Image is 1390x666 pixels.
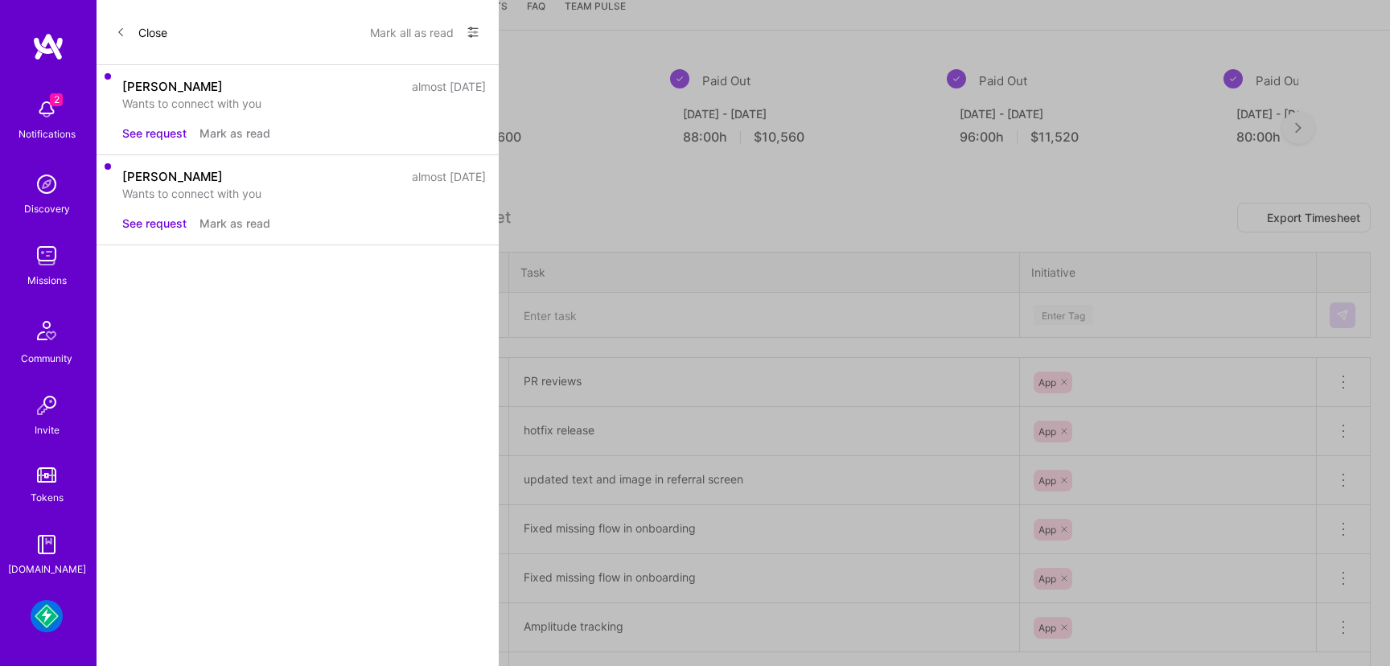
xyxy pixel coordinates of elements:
div: Tokens [31,489,64,506]
img: discovery [31,168,63,200]
div: Missions [27,272,67,289]
div: [PERSON_NAME] [122,78,223,95]
button: Close [116,19,167,45]
img: logo [32,32,64,61]
div: Discovery [24,200,70,217]
img: tokens [37,467,56,483]
button: Mark all as read [370,19,454,45]
div: almost [DATE] [412,78,486,95]
button: Mark as read [199,125,270,142]
div: Community [21,350,72,367]
div: Notifications [19,125,76,142]
button: See request [122,215,187,232]
img: guide book [31,528,63,561]
div: almost [DATE] [412,168,486,185]
div: [PERSON_NAME] [122,168,223,185]
img: teamwork [31,240,63,272]
img: Community [27,311,66,350]
span: 2 [50,93,63,106]
a: Mudflap: Fintech for Trucking [27,600,67,632]
img: Mudflap: Fintech for Trucking [31,600,63,632]
button: Mark as read [199,215,270,232]
img: bell [31,93,63,125]
div: Wants to connect with you [122,95,486,112]
div: Invite [35,421,60,438]
div: Wants to connect with you [122,185,486,202]
div: [DOMAIN_NAME] [8,561,86,578]
button: See request [122,125,187,142]
img: Invite [31,389,63,421]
